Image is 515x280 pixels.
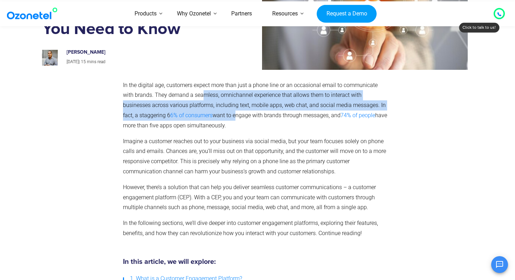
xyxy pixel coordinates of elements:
h5: In this article, we will explore: [123,258,389,265]
h6: [PERSON_NAME] [67,49,214,55]
img: prashanth-kancherla_avatar-200x200.jpeg [42,50,58,66]
span: 15 [81,59,86,64]
a: 6% of consumers [170,112,213,119]
span: [DATE] [67,59,79,64]
a: Products [124,1,167,26]
span: mins read [87,59,105,64]
button: Open chat [491,256,508,273]
span: have more than five apps open simultaneously. [123,112,387,129]
span: Imagine a customer reaches out to your business via social media, but your team focuses solely on... [123,138,386,175]
a: Partners [221,1,262,26]
span: want to engage with brands through messages, and [213,112,341,119]
span: In the digital age, customers expect more than just a phone line or an occasional email to commun... [123,82,386,119]
a: 74% of people [341,112,375,119]
a: Why Ozonetel [167,1,221,26]
a: Request a Demo [317,5,377,23]
span: However, there’s a solution that can help you deliver seamless customer communications – a custom... [123,184,376,211]
span: In the following sections, we’ll dive deeper into customer engagement platforms, exploring their ... [123,220,378,236]
a: Resources [262,1,308,26]
p: | [67,58,214,66]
